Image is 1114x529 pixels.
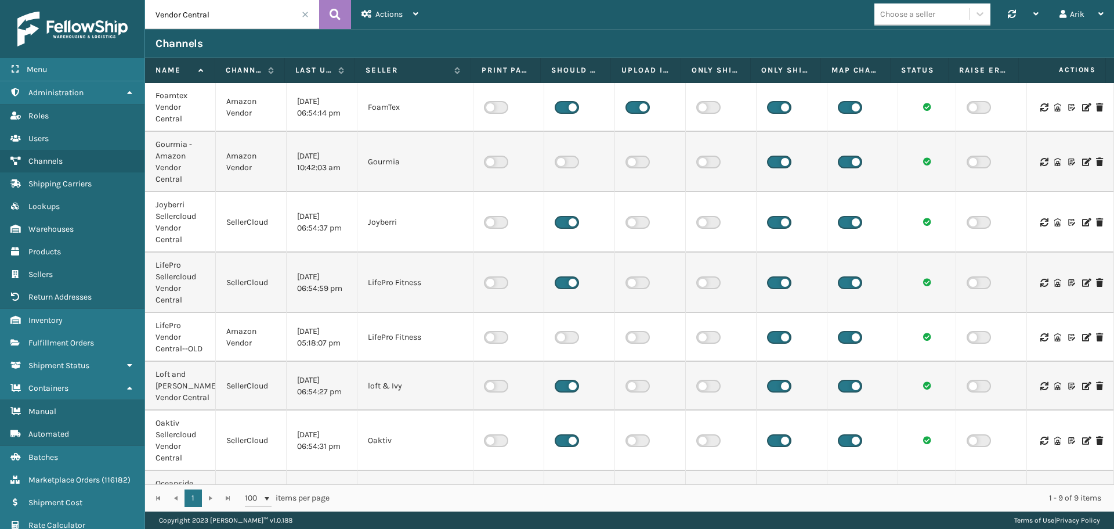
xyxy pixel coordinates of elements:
[346,492,1101,504] div: 1 - 9 of 9 items
[1040,218,1047,226] i: Sync
[901,65,938,75] label: Status
[366,65,449,75] label: Seller
[287,362,357,411] td: [DATE] 06:54:27 pm
[28,498,82,508] span: Shipment Cost
[216,362,287,411] td: SellerCloud
[216,83,287,132] td: Amazon Vendor
[1096,279,1103,287] i: Delete
[1068,382,1075,390] i: Customize Label
[1096,333,1103,341] i: Delete
[1056,516,1100,524] a: Privacy Policy
[831,65,880,75] label: Map Channel Service
[27,64,47,74] span: Menu
[1082,333,1089,341] i: Edit
[28,361,89,370] span: Shipment Status
[216,192,287,253] td: SellerCloud
[155,65,193,75] label: Name
[287,192,357,253] td: [DATE] 06:54:37 pm
[155,369,205,404] div: Loft and [PERSON_NAME] Vendor Central
[1082,218,1089,226] i: Edit
[245,490,330,507] span: items per page
[1082,437,1089,445] i: Edit
[482,65,530,75] label: Print packing slip
[28,134,49,143] span: Users
[959,65,1008,75] label: Raise Error On Related FO
[1040,158,1047,166] i: Sync
[1040,382,1047,390] i: Sync
[216,132,287,192] td: Amazon Vendor
[28,338,94,348] span: Fulfillment Orders
[1054,103,1061,111] i: Warehouse Codes
[155,139,205,185] div: Gourmia - Amazon Vendor Central
[1068,279,1075,287] i: Customize Label
[155,199,205,246] div: Joyberri Sellercloud Vendor Central
[28,224,74,234] span: Warehouses
[375,9,403,19] span: Actions
[357,192,473,253] td: Joyberri
[551,65,600,75] label: Should Sync
[1040,333,1047,341] i: Sync
[923,333,931,341] i: Channel sync succeeded.
[1082,279,1089,287] i: Edit
[1082,103,1089,111] i: Edit
[28,292,92,302] span: Return Addresses
[295,65,332,75] label: Last update time
[155,260,205,306] div: LifePro Sellercloud Vendor Central
[28,406,56,416] span: Manual
[1054,279,1061,287] i: Warehouse Codes
[1082,382,1089,390] i: Edit
[923,218,931,226] i: Channel sync succeeded.
[159,512,292,529] p: Copyright 2023 [PERSON_NAME]™ v 1.0.188
[1068,103,1075,111] i: Customize Label
[287,83,357,132] td: [DATE] 06:54:14 pm
[216,253,287,313] td: SellerCloud
[28,269,53,279] span: Sellers
[1054,333,1061,341] i: Warehouse Codes
[357,253,473,313] td: LifePro Fitness
[923,103,931,111] i: Channel sync succeeded.
[155,37,202,51] h3: Channels
[357,132,473,192] td: Gourmia
[226,65,263,75] label: Channel Type
[1014,512,1100,529] div: |
[28,179,92,189] span: Shipping Carriers
[28,452,58,462] span: Batches
[185,490,202,507] a: 1
[1096,103,1103,111] i: Delete
[216,313,287,362] td: Amazon Vendor
[245,492,262,504] span: 100
[28,111,49,121] span: Roles
[287,253,357,313] td: [DATE] 06:54:59 pm
[28,429,69,439] span: Automated
[155,478,205,524] div: Oceanside Amazon Vendor Central
[1054,158,1061,166] i: Warehouse Codes
[923,436,931,444] i: Channel sync succeeded.
[761,65,810,75] label: Only Ship from Required Warehouse
[357,313,473,362] td: LifePro Fitness
[28,475,100,485] span: Marketplace Orders
[1054,437,1061,445] i: Warehouse Codes
[923,382,931,390] i: Channel sync succeeded.
[621,65,670,75] label: Upload inventory
[1054,382,1061,390] i: Warehouse Codes
[692,65,740,75] label: Only Ship using Required Carrier Service
[1014,516,1054,524] a: Terms of Use
[1096,382,1103,390] i: Delete
[28,315,63,325] span: Inventory
[216,411,287,471] td: SellerCloud
[357,362,473,411] td: loft & Ivy
[1096,158,1103,166] i: Delete
[287,132,357,192] td: [DATE] 10:42:03 am
[1022,60,1103,80] span: Actions
[923,157,931,165] i: Channel sync succeeded.
[28,201,60,211] span: Lookups
[155,418,205,464] div: Oaktiv Sellercloud Vendor Central
[1096,218,1103,226] i: Delete
[102,475,131,485] span: ( 116182 )
[28,383,68,393] span: Containers
[357,83,473,132] td: FoamTex
[1054,218,1061,226] i: Warehouse Codes
[1068,158,1075,166] i: Customize Label
[28,247,61,257] span: Products
[923,278,931,286] i: Channel sync succeeded.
